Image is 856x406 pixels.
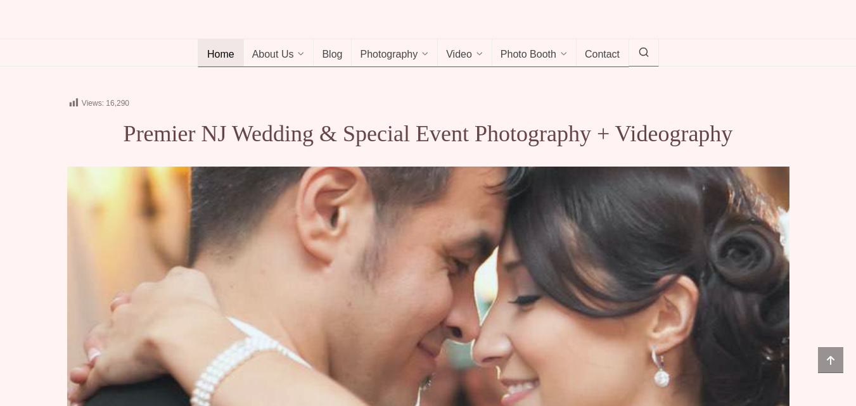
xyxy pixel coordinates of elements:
span: About Us [252,49,294,61]
span: Photo Booth [501,49,556,61]
a: Photo Booth [492,39,577,67]
a: Photography [351,39,438,67]
span: 16,290 [106,99,129,108]
span: Views: [82,99,104,108]
a: About Us [243,39,314,67]
span: Contact [585,49,620,61]
span: Photography [360,49,418,61]
span: Premier NJ Wedding & Special Event Photography + Videography [124,121,733,146]
span: Blog [322,49,342,61]
span: Home [207,49,234,61]
a: Home [198,39,244,67]
a: Video [437,39,492,67]
a: Blog [313,39,352,67]
span: Video [446,49,472,61]
a: Contact [576,39,629,67]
